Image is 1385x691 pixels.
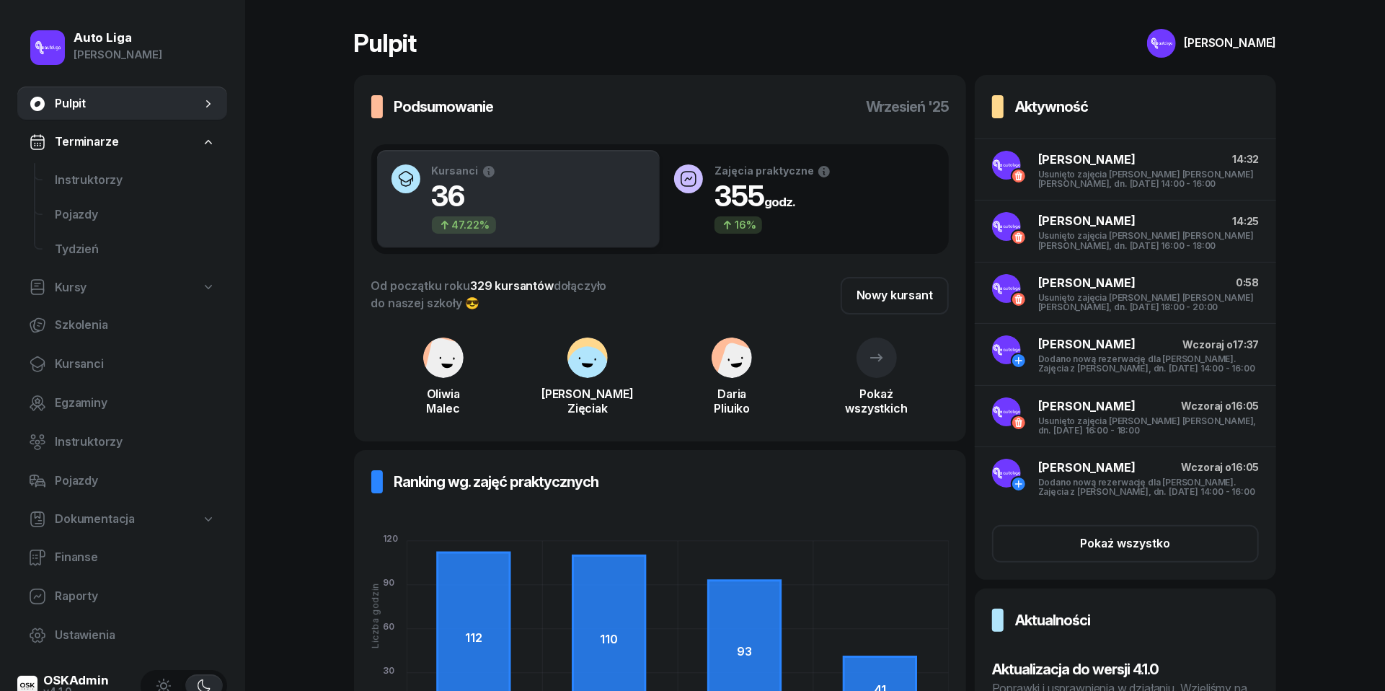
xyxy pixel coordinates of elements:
[55,394,216,413] span: Egzaminy
[992,459,1021,488] img: logo-autoliga.png
[992,397,1021,426] img: logo-autoliga.png
[17,464,227,498] a: Pojazdy
[1038,354,1260,373] div: Dodano nową rezerwację dla [PERSON_NAME]. Zajęcia z [PERSON_NAME], dn. [DATE] 14:00 - 16:00
[377,150,660,248] button: Kursanci3647.22%
[17,425,227,459] a: Instruktorzy
[660,387,804,415] div: Daria Pliuiko
[1231,461,1259,473] span: 16:05
[17,271,227,304] a: Kursy
[992,335,1021,364] img: logo-autoliga.png
[17,579,227,614] a: Raporty
[432,216,496,234] div: 47.22%
[432,179,496,214] h1: 36
[55,316,216,335] span: Szkolenia
[371,366,515,415] a: OliwiaMalec
[55,94,201,113] span: Pulpit
[394,95,494,118] h3: Podsumowanie
[74,45,162,64] div: [PERSON_NAME]
[660,366,804,415] a: DariaPliuiko
[55,355,216,374] span: Kursanci
[1232,215,1259,227] span: 14:25
[470,278,554,293] span: 329 kursantów
[55,133,118,151] span: Terminarze
[17,618,227,653] a: Ustawienia
[866,95,949,118] h3: wrzesień '25
[515,366,660,415] a: [PERSON_NAME]Zięciak
[1038,477,1260,496] div: Dodano nową rezerwację dla [PERSON_NAME]. Zajęcia z [PERSON_NAME], dn. [DATE] 14:00 - 16:00
[992,525,1260,563] button: Pokaż wszystko
[17,386,227,421] a: Egzaminy
[1233,338,1259,351] span: 17:37
[1038,337,1136,351] span: [PERSON_NAME]
[1081,534,1171,553] div: Pokaż wszystko
[515,387,660,415] div: [PERSON_NAME] Zięciak
[383,665,394,676] tspan: 30
[1185,37,1277,48] div: [PERSON_NAME]
[55,278,87,297] span: Kursy
[1231,400,1259,412] span: 16:05
[383,533,398,544] tspan: 120
[714,179,831,214] h1: 355
[17,540,227,575] a: Finanse
[804,355,948,415] a: Pokażwszystkich
[371,387,515,415] div: Oliwia Malec
[74,32,162,44] div: Auto Liga
[43,198,227,232] a: Pojazdy
[55,548,216,567] span: Finanse
[55,206,216,224] span: Pojazdy
[43,232,227,267] a: Tydzień
[55,587,216,606] span: Raporty
[43,674,109,687] div: OSKAdmin
[17,126,227,159] a: Terminarze
[43,163,227,198] a: Instruktorzy
[714,164,831,179] div: Zajęcia praktyczne
[17,308,227,343] a: Szkolenia
[17,503,227,536] a: Dokumentacja
[55,433,216,452] span: Instruktorzy
[1232,153,1259,165] span: 14:32
[1236,276,1259,289] span: 0:58
[17,87,227,121] a: Pulpit
[432,164,496,179] div: Kursanci
[370,583,379,648] div: Liczba godzin
[383,577,394,588] tspan: 90
[394,470,599,493] h3: Ranking wg. zajęć praktycznych
[1038,214,1136,228] span: [PERSON_NAME]
[371,277,607,312] div: Od początku roku dołączyło do naszej szkoły 😎
[1038,293,1260,312] div: Usunięto zajęcia [PERSON_NAME] [PERSON_NAME] [PERSON_NAME], dn. [DATE] 18:00 - 20:00
[383,621,394,632] tspan: 60
[1038,170,1260,188] div: Usunięto zajęcia [PERSON_NAME] [PERSON_NAME] [PERSON_NAME], dn. [DATE] 14:00 - 16:00
[55,240,216,259] span: Tydzień
[992,658,1260,681] h3: Aktualizacja do wersji 4.1.0
[1015,609,1090,632] h3: Aktualności
[55,472,216,490] span: Pojazdy
[55,510,135,529] span: Dokumentacja
[55,626,216,645] span: Ustawienia
[1015,95,1088,118] h3: Aktywność
[1182,461,1232,473] span: Wczoraj o
[17,347,227,382] a: Kursanci
[992,212,1021,241] img: logo-autoliga.png
[354,31,417,56] h1: Pulpit
[1038,399,1136,413] span: [PERSON_NAME]
[764,195,795,209] small: godz.
[1182,400,1232,412] span: Wczoraj o
[1038,276,1136,290] span: [PERSON_NAME]
[660,150,943,248] button: Zajęcia praktyczne355godz.16%
[841,277,949,314] a: Nowy kursant
[714,216,762,234] div: 16%
[804,387,948,415] div: Pokaż wszystkich
[1038,231,1260,250] div: Usunięto zajęcia [PERSON_NAME] [PERSON_NAME] [PERSON_NAME], dn. [DATE] 16:00 - 18:00
[975,75,1277,580] a: Aktywność[PERSON_NAME]14:32Usunięto zajęcia [PERSON_NAME] [PERSON_NAME] [PERSON_NAME], dn. [DATE]...
[1038,416,1260,435] div: Usunięto zajęcia [PERSON_NAME] [PERSON_NAME], dn. [DATE] 16:00 - 18:00
[1183,338,1234,351] span: Wczoraj o
[55,171,216,190] span: Instruktorzy
[1038,460,1136,475] span: [PERSON_NAME]
[857,286,933,305] div: Nowy kursant
[992,274,1021,303] img: logo-autoliga.png
[1038,152,1136,167] span: [PERSON_NAME]
[992,151,1021,180] img: logo-autoliga.png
